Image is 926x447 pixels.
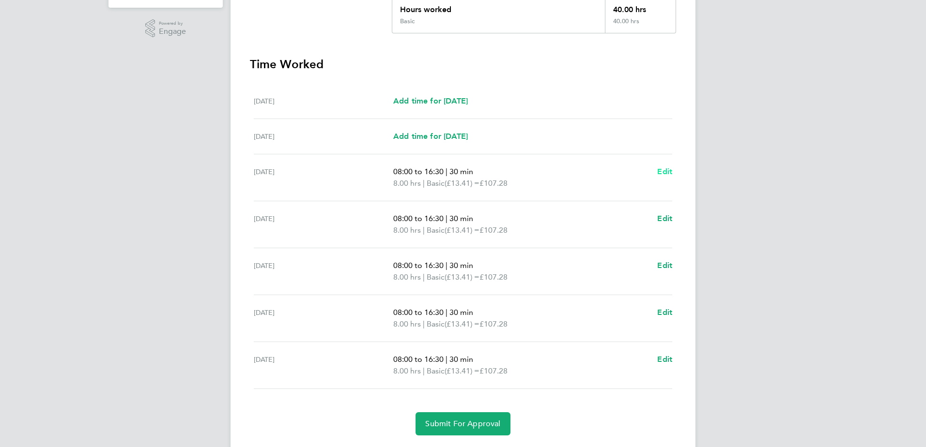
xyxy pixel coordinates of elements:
div: [DATE] [254,166,393,189]
span: Edit [657,214,672,223]
span: | [423,225,425,235]
span: Submit For Approval [425,419,500,429]
div: Basic [400,17,415,25]
span: | [446,308,448,317]
span: | [423,272,425,282]
span: Add time for [DATE] [393,96,468,105]
a: Edit [657,166,672,178]
a: Edit [657,260,672,271]
a: Edit [657,307,672,318]
span: | [423,319,425,328]
span: Basic [427,365,445,377]
span: (£13.41) = [445,319,479,328]
span: Add time for [DATE] [393,132,468,141]
span: £107.28 [479,319,508,328]
span: | [446,167,448,176]
span: 30 min [449,167,473,176]
span: (£13.41) = [445,272,479,282]
span: Basic [427,318,445,330]
span: 8.00 hrs [393,272,421,282]
a: Edit [657,213,672,224]
span: (£13.41) = [445,179,479,188]
div: [DATE] [254,131,393,142]
span: 30 min [449,308,473,317]
button: Submit For Approval [416,412,510,435]
span: | [423,366,425,375]
span: £107.28 [479,179,508,188]
span: Edit [657,167,672,176]
div: [DATE] [254,307,393,330]
div: [DATE] [254,354,393,377]
span: (£13.41) = [445,225,479,235]
span: | [446,355,448,364]
span: Edit [657,355,672,364]
div: [DATE] [254,213,393,236]
div: 40.00 hrs [605,17,676,33]
span: 8.00 hrs [393,319,421,328]
span: Basic [427,178,445,189]
span: Basic [427,271,445,283]
a: Add time for [DATE] [393,95,468,107]
span: 30 min [449,355,473,364]
span: £107.28 [479,366,508,375]
a: Edit [657,354,672,365]
span: 8.00 hrs [393,179,421,188]
span: 08:00 to 16:30 [393,261,444,270]
span: Edit [657,261,672,270]
span: 08:00 to 16:30 [393,355,444,364]
span: £107.28 [479,225,508,235]
a: Powered byEngage [145,19,186,38]
span: | [446,261,448,270]
span: | [446,214,448,223]
span: 8.00 hrs [393,225,421,235]
div: [DATE] [254,95,393,107]
span: 08:00 to 16:30 [393,214,444,223]
span: | [423,179,425,188]
span: Engage [159,28,186,36]
span: Basic [427,224,445,236]
div: [DATE] [254,260,393,283]
span: (£13.41) = [445,366,479,375]
span: 08:00 to 16:30 [393,308,444,317]
span: 8.00 hrs [393,366,421,375]
h3: Time Worked [250,57,676,72]
span: 30 min [449,261,473,270]
span: £107.28 [479,272,508,282]
span: Powered by [159,19,186,28]
span: 30 min [449,214,473,223]
a: Add time for [DATE] [393,131,468,142]
span: Edit [657,308,672,317]
span: 08:00 to 16:30 [393,167,444,176]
